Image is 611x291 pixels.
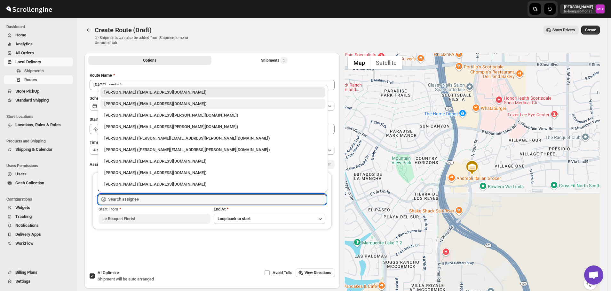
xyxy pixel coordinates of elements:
[15,147,52,152] span: Shipping & Calendar
[6,197,74,202] span: Configurations
[15,241,34,246] span: WorkFlow
[93,148,110,153] span: 4 minutes
[4,40,73,49] button: Analytics
[90,140,115,145] span: Time Per Stop
[98,120,328,132] li: Jennifer Gluth (jemfer@cox.net)
[4,170,73,179] button: Users
[4,268,73,277] button: Billing Plans
[370,56,402,69] button: Show satellite imagery
[564,4,593,10] p: [PERSON_NAME]
[4,179,73,188] button: Cash Collection
[98,270,119,275] span: AI Optimize
[143,58,156,63] span: Options
[4,49,73,57] button: All Orders
[104,181,321,188] div: [PERSON_NAME] ([EMAIL_ADDRESS][DOMAIN_NAME])
[104,89,321,96] div: [PERSON_NAME] ([EMAIL_ADDRESS][DOMAIN_NAME])
[108,194,326,204] input: Search assignee
[584,277,597,290] button: Map camera controls
[98,178,328,189] li: Ryan Peterson (r100040@gmail.com)
[296,268,335,277] button: View Directions
[6,163,74,168] span: Users Permissions
[544,26,579,34] button: Show Drivers
[15,214,32,219] span: Tracking
[84,67,340,268] div: All Route Options
[90,117,140,122] span: Start Location (Warehouse)
[584,265,603,285] a: Open chat
[15,98,49,103] span: Standard Shipping
[6,24,74,29] span: Dashboard
[4,145,73,154] button: Shipping & Calendar
[15,232,41,237] span: Delivery Apps
[90,102,335,111] button: [DATE]|[DATE]
[98,155,328,166] li: John Gluth (johng@ghs.com)
[4,230,73,239] button: Delivery Apps
[273,270,292,275] span: Avoid Tolls
[4,120,73,129] button: Locations, Rules & Rates
[4,31,73,40] button: Home
[581,26,600,34] button: Create
[104,170,321,176] div: [PERSON_NAME] ([EMAIL_ADDRESS][DOMAIN_NAME])
[24,77,37,82] span: Routes
[261,57,288,64] div: Shipments
[585,27,596,33] span: Create
[90,80,335,90] input: Eg: Bengaluru Route
[90,73,112,78] span: Route Name
[348,56,370,69] button: Show street map
[104,101,321,107] div: [PERSON_NAME] ([EMAIL_ADDRESS][DOMAIN_NAME])
[104,124,321,130] div: [PERSON_NAME] ([EMAIL_ADDRESS][PERSON_NAME][DOMAIN_NAME])
[5,1,53,17] img: ScrollEngine
[24,68,44,73] span: Shipments
[104,112,321,119] div: [PERSON_NAME] ([EMAIL_ADDRESS][PERSON_NAME][DOMAIN_NAME])
[95,35,195,45] p: ⓘ Shipments can also be added from Shipments menu Unrouted tab
[15,89,39,94] span: Store PickUp
[95,26,152,34] span: Create Route (Draft)
[6,114,74,119] span: Store Locations
[99,207,118,211] span: Start From
[90,96,115,101] span: Scheduled for
[4,75,73,84] button: Routes
[6,139,74,144] span: Products and Shipping
[15,205,30,210] span: Widgets
[4,277,73,286] button: Settings
[214,214,326,224] button: Loop back to start
[104,158,321,165] div: [PERSON_NAME] ([EMAIL_ADDRESS][DOMAIN_NAME])
[4,203,73,212] button: Widgets
[90,146,335,155] button: 4 minutes
[214,206,326,212] div: End At
[84,26,93,34] button: Routes
[15,180,44,185] span: Cash Collection
[4,221,73,230] button: Notifications
[98,109,328,120] li: Melody Gluth (mgluth@cox.net)
[4,212,73,221] button: Tracking
[98,166,328,178] li: Matt Boone (mattaf1221@gmail.com)
[597,7,603,11] text: MG
[15,122,61,127] span: Locations, Rules & Rates
[15,279,30,284] span: Settings
[104,147,321,153] div: [PERSON_NAME] ([PERSON_NAME][EMAIL_ADDRESS][PERSON_NAME][DOMAIN_NAME])
[104,135,321,142] div: [PERSON_NAME] ([PERSON_NAME][EMAIL_ADDRESS][PERSON_NAME][DOMAIN_NAME])
[218,216,250,221] span: Loop back to start
[15,50,34,55] span: All Orders
[90,162,107,167] span: Assign to
[564,10,593,13] p: le-bouquet-florist
[560,4,605,14] button: User menu
[4,66,73,75] button: Shipments
[15,172,27,176] span: Users
[552,27,575,33] span: Show Drivers
[15,223,39,228] span: Notifications
[98,97,328,109] li: Olivia Trott (oetrott@gmail.com)
[15,33,26,37] span: Home
[98,277,154,281] span: Shipment will be auto arranged
[4,239,73,248] button: WorkFlow
[596,4,605,13] span: Melody Gluth
[213,56,336,65] button: Selected Shipments
[305,270,331,275] span: View Directions
[15,42,33,46] span: Analytics
[98,143,328,155] li: Nick Erikson (erikson.nicholas@gmail.com)
[88,56,211,65] button: All Route Options
[283,58,285,63] span: 1
[98,132,328,143] li: Gene Rayborn (gene.rayborn@gmail.com)
[15,59,41,64] span: Local Delivery
[15,270,37,275] span: Billing Plans
[98,87,328,97] li: Melody Gluth (lebouquetaz@gmail.com)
